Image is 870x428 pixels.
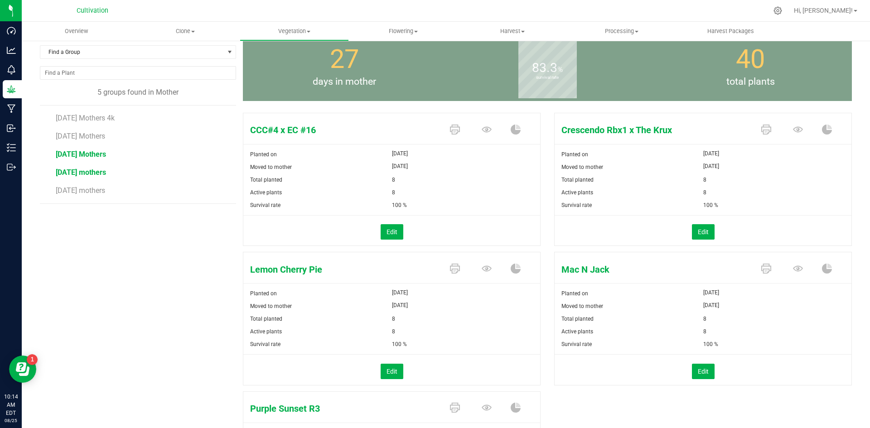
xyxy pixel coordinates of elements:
[250,290,277,297] span: Planted on
[243,402,441,415] span: Purple Sunset R3
[250,189,282,196] span: Active plants
[555,263,752,276] span: Mac N Jack
[40,67,236,79] input: NO DATA FOUND
[567,22,676,41] a: Processing
[692,364,715,379] button: Edit
[381,364,403,379] button: Edit
[459,27,567,35] span: Harvest
[250,341,280,347] span: Survival rate
[349,22,458,41] a: Flowering
[243,123,441,137] span: CCC#4 x EC #16
[77,7,108,14] span: Cultivation
[40,87,236,98] div: 5 groups found in Mother
[40,46,224,58] span: Find a Group
[250,303,292,309] span: Moved to mother
[561,303,603,309] span: Moved to mother
[703,161,719,172] span: [DATE]
[392,338,407,351] span: 100 %
[7,65,16,74] inline-svg: Monitoring
[392,161,408,172] span: [DATE]
[53,27,100,35] span: Overview
[392,300,408,311] span: [DATE]
[703,313,706,325] span: 8
[703,186,706,199] span: 8
[250,177,282,183] span: Total planted
[243,263,441,276] span: Lemon Cherry Pie
[392,313,395,325] span: 8
[7,163,16,172] inline-svg: Outbound
[131,22,240,41] a: Clone
[250,164,292,170] span: Moved to mother
[56,132,105,140] span: [DATE] Mothers
[567,27,676,35] span: Processing
[250,202,280,208] span: Survival rate
[330,44,359,74] span: 27
[561,202,592,208] span: Survival rate
[561,151,588,158] span: Planted on
[392,173,395,186] span: 8
[56,150,106,159] span: [DATE] Mothers
[250,316,282,322] span: Total planted
[7,46,16,55] inline-svg: Analytics
[7,85,16,94] inline-svg: Grow
[392,148,408,159] span: [DATE]
[250,151,277,158] span: Planted on
[561,177,594,183] span: Total planted
[561,328,593,335] span: Active plants
[22,22,131,41] a: Overview
[794,7,853,14] span: Hi, [PERSON_NAME]!
[4,417,18,424] p: 08/25
[243,75,446,89] span: days in mother
[27,354,38,365] iframe: Resource center unread badge
[676,22,785,41] a: Harvest Packages
[703,173,706,186] span: 8
[240,27,348,35] span: Vegetation
[703,148,719,159] span: [DATE]
[56,186,105,195] span: [DATE] mothers
[7,26,16,35] inline-svg: Dashboard
[392,186,395,199] span: 8
[695,27,766,35] span: Harvest Packages
[703,300,719,311] span: [DATE]
[392,325,395,338] span: 8
[56,114,115,122] span: [DATE] Mothers 4k
[561,189,593,196] span: Active plants
[250,328,282,335] span: Active plants
[4,393,18,417] p: 10:14 AM EDT
[7,104,16,113] inline-svg: Manufacturing
[250,36,439,101] group-info-box: Days in mother
[56,168,106,177] span: [DATE] mothers
[649,75,852,89] span: total plants
[453,36,642,101] group-info-box: Survival rate
[772,6,783,15] div: Manage settings
[703,338,718,351] span: 100 %
[561,290,588,297] span: Planted on
[392,287,408,298] span: [DATE]
[381,224,403,240] button: Edit
[7,124,16,133] inline-svg: Inbound
[555,123,752,137] span: Crescendo Rbx1 x The Krux
[656,36,845,101] group-info-box: Total number of plants
[392,199,407,212] span: 100 %
[736,44,765,74] span: 40
[703,287,719,298] span: [DATE]
[703,325,706,338] span: 8
[7,143,16,152] inline-svg: Inventory
[692,224,715,240] button: Edit
[458,22,567,41] a: Harvest
[240,22,349,41] a: Vegetation
[349,27,458,35] span: Flowering
[9,356,36,383] iframe: Resource center
[561,316,594,322] span: Total planted
[703,199,718,212] span: 100 %
[561,164,603,170] span: Moved to mother
[131,27,240,35] span: Clone
[561,341,592,347] span: Survival rate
